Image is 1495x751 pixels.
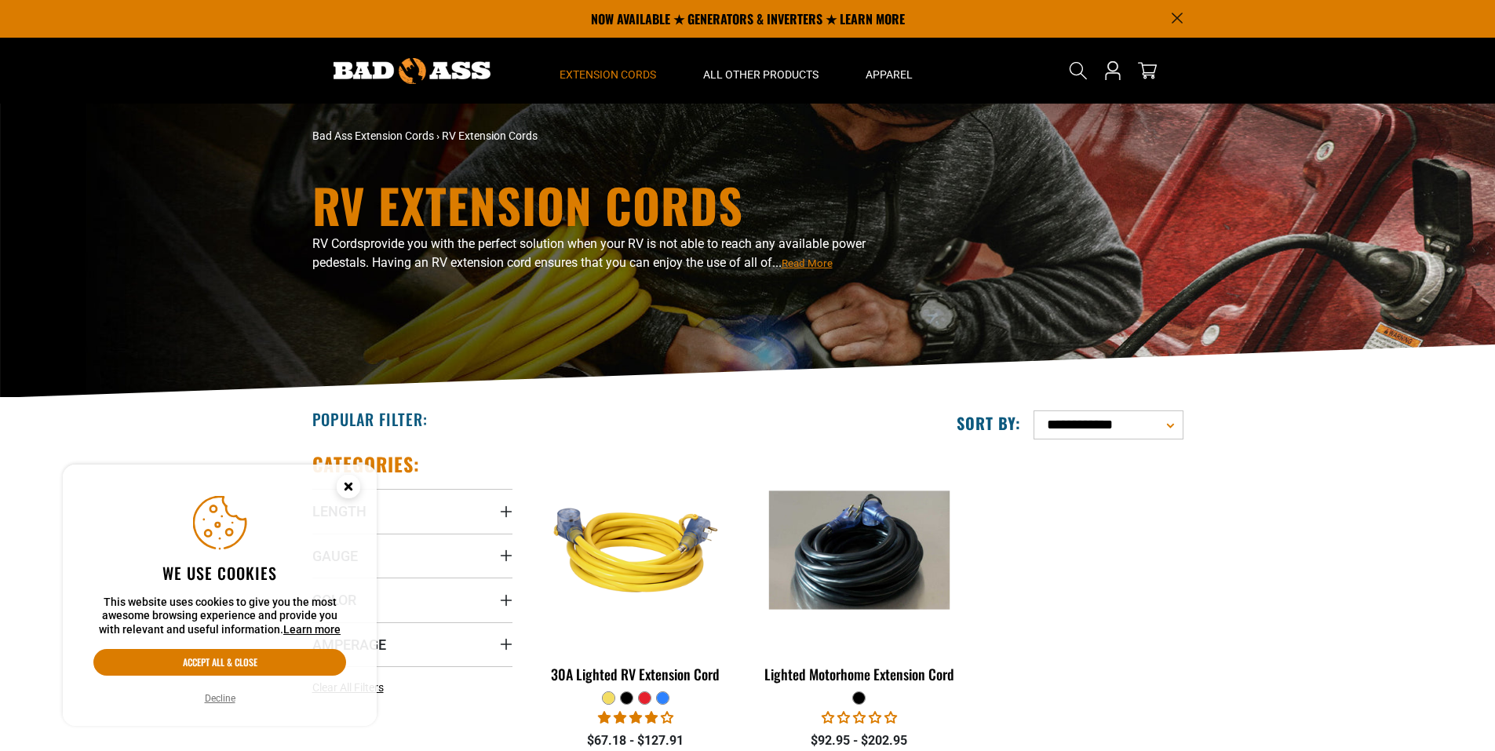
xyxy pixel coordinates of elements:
[957,413,1021,433] label: Sort by:
[537,460,735,640] img: yellow
[703,67,819,82] span: All Other Products
[759,452,959,691] a: black Lighted Motorhome Extension Cord
[560,67,656,82] span: Extension Cords
[312,452,421,476] h2: Categories:
[598,710,673,725] span: 4.11 stars
[93,649,346,676] button: Accept all & close
[536,731,736,750] div: $67.18 - $127.91
[536,38,680,104] summary: Extension Cords
[759,667,959,681] div: Lighted Motorhome Extension Cord
[312,128,885,144] nav: breadcrumbs
[759,731,959,750] div: $92.95 - $202.95
[312,409,428,429] h2: Popular Filter:
[312,235,885,272] p: RV Cords
[93,563,346,583] h2: We use cookies
[442,129,538,142] span: RV Extension Cords
[283,623,341,636] a: Learn more
[312,622,512,666] summary: Amperage
[680,38,842,104] summary: All Other Products
[312,534,512,578] summary: Gauge
[822,710,897,725] span: 0.00 stars
[334,58,490,84] img: Bad Ass Extension Cords
[760,491,958,610] img: black
[1066,58,1091,83] summary: Search
[842,38,936,104] summary: Apparel
[63,465,377,727] aside: Cookie Consent
[312,578,512,622] summary: Color
[536,667,736,681] div: 30A Lighted RV Extension Cord
[312,129,434,142] a: Bad Ass Extension Cords
[436,129,439,142] span: ›
[200,691,240,706] button: Decline
[782,257,833,269] span: Read More
[312,181,885,228] h1: RV Extension Cords
[312,236,866,270] span: provide you with the perfect solution when your RV is not able to reach any available power pedes...
[312,489,512,533] summary: Length
[866,67,913,82] span: Apparel
[93,596,346,637] p: This website uses cookies to give you the most awesome browsing experience and provide you with r...
[536,452,736,691] a: yellow 30A Lighted RV Extension Cord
